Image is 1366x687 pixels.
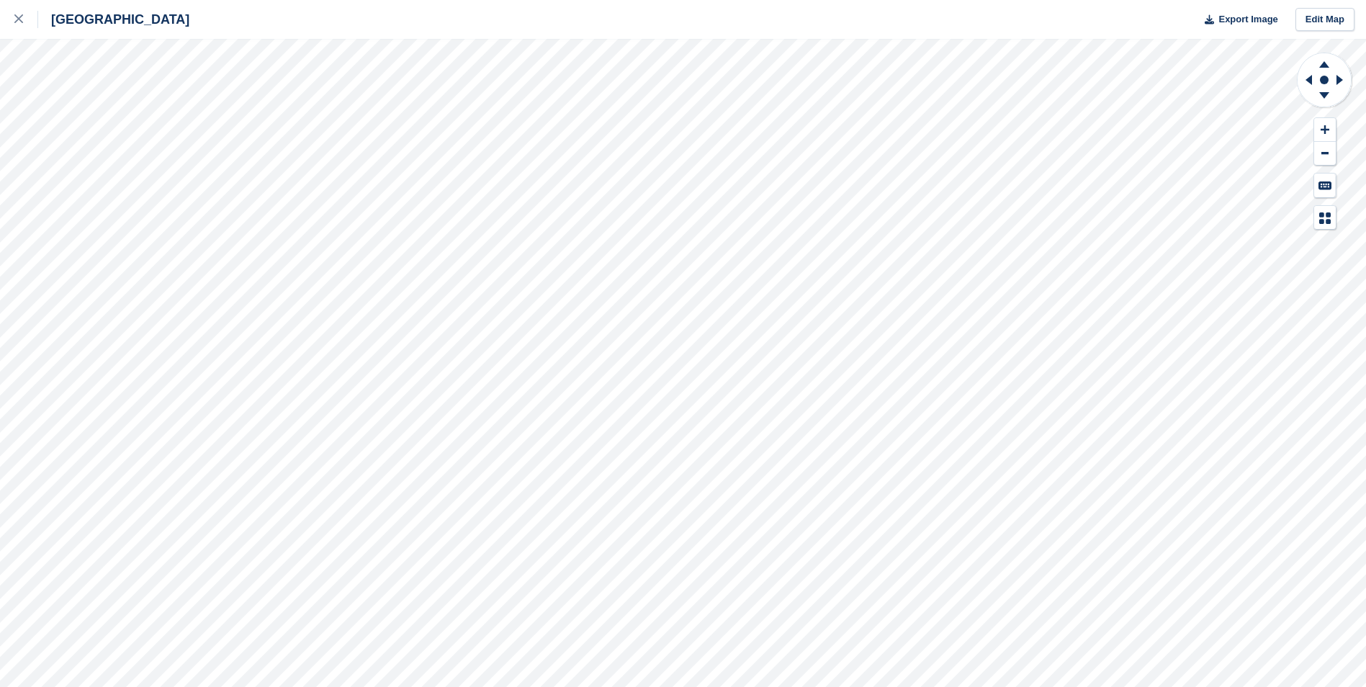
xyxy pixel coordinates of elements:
button: Zoom Out [1314,142,1336,166]
button: Keyboard Shortcuts [1314,174,1336,197]
button: Export Image [1196,8,1278,32]
a: Edit Map [1295,8,1354,32]
span: Export Image [1218,12,1277,27]
button: Zoom In [1314,118,1336,142]
div: [GEOGRAPHIC_DATA] [38,11,189,28]
button: Map Legend [1314,206,1336,230]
